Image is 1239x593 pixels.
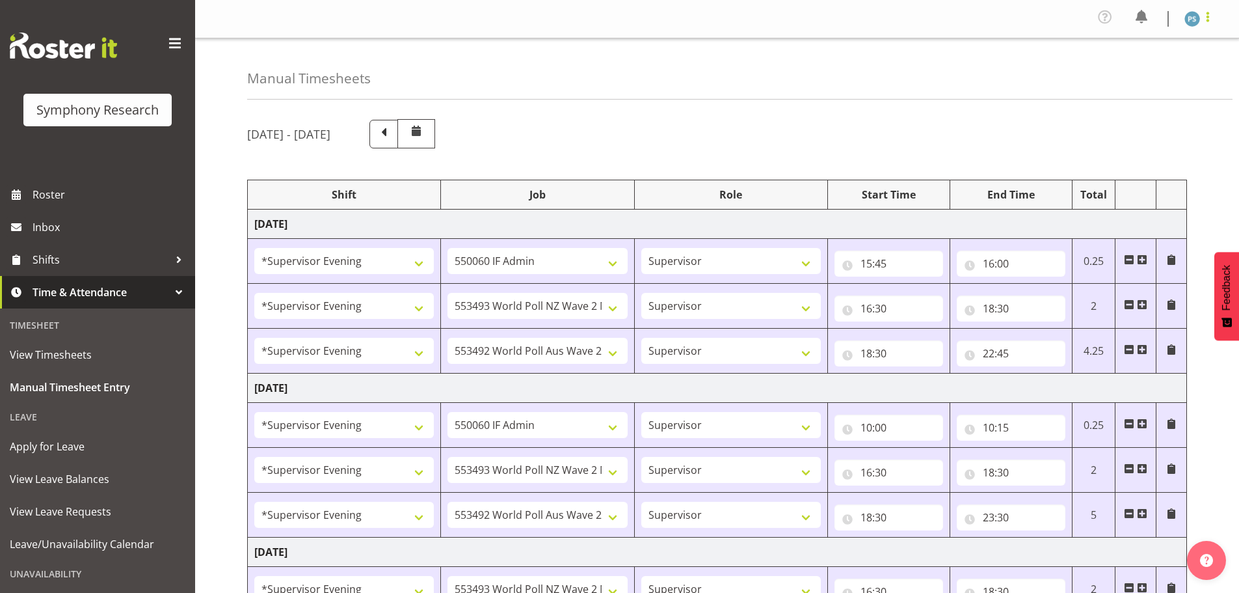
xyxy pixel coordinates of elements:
img: help-xxl-2.png [1200,554,1213,567]
div: Leave [3,404,192,430]
td: 0.25 [1072,239,1115,284]
span: View Leave Balances [10,469,185,489]
img: paul-s-stoneham1982.jpg [1184,11,1200,27]
h4: Manual Timesheets [247,71,371,86]
div: Unavailability [3,560,192,587]
div: Role [641,187,821,202]
span: Leave/Unavailability Calendar [10,534,185,554]
a: View Leave Requests [3,495,192,528]
span: View Timesheets [10,345,185,365]
a: Leave/Unavailability Calendar [3,528,192,560]
span: View Leave Requests [10,502,185,521]
span: Roster [33,185,189,204]
input: Click to select... [957,251,1065,277]
input: Click to select... [834,296,943,322]
a: Apply for Leave [3,430,192,463]
input: Click to select... [834,460,943,486]
input: Click to select... [957,504,1065,531]
span: Time & Attendance [33,283,169,302]
span: Inbox [33,217,189,237]
input: Click to select... [957,460,1065,486]
span: Shifts [33,250,169,269]
input: Click to select... [957,296,1065,322]
input: Click to select... [834,504,943,531]
input: Click to select... [834,415,943,441]
td: 2 [1072,448,1115,493]
a: View Timesheets [3,338,192,371]
img: Rosterit website logo [10,33,117,59]
td: 0.25 [1072,403,1115,448]
span: Manual Timesheet Entry [10,378,185,397]
td: 4.25 [1072,329,1115,374]
td: 2 [1072,284,1115,329]
td: [DATE] [248,538,1187,567]
div: Total [1079,187,1109,202]
input: Click to select... [834,340,943,366]
div: Timesheet [3,312,192,338]
div: Symphony Research [36,100,159,120]
td: [DATE] [248,374,1187,403]
div: Shift [254,187,434,202]
div: Start Time [834,187,943,202]
span: Feedback [1221,265,1232,310]
td: [DATE] [248,210,1187,239]
a: Manual Timesheet Entry [3,371,192,404]
span: Apply for Leave [10,437,185,456]
td: 5 [1072,493,1115,538]
input: Click to select... [957,415,1065,441]
input: Click to select... [834,251,943,277]
div: Job [447,187,627,202]
input: Click to select... [957,340,1065,366]
h5: [DATE] - [DATE] [247,127,330,141]
div: End Time [957,187,1065,202]
a: View Leave Balances [3,463,192,495]
button: Feedback - Show survey [1214,252,1239,340]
